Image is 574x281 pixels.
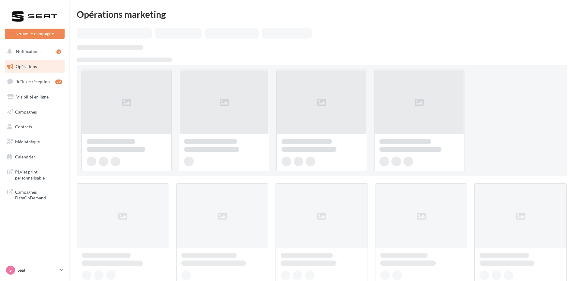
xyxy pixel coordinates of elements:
[4,60,66,73] a: Opérations
[15,124,32,129] span: Contacts
[5,29,65,39] button: Nouvelle campagne
[4,45,63,58] button: Notifications 3
[56,49,61,54] div: 3
[77,10,567,19] div: Opérations marketing
[15,168,62,181] span: PLV et print personnalisable
[4,120,66,133] a: Contacts
[5,264,65,276] a: S Seat
[15,188,62,201] span: Campagnes DataOnDemand
[15,79,50,84] span: Boîte de réception
[4,165,66,183] a: PLV et print personnalisable
[16,64,37,69] span: Opérations
[16,49,40,54] span: Notifications
[18,267,58,273] p: Seat
[15,109,37,114] span: Campagnes
[4,91,66,103] a: Visibilité en ligne
[16,94,49,99] span: Visibilité en ligne
[4,136,66,148] a: Médiathèque
[4,75,66,88] a: Boîte de réception22
[15,139,40,144] span: Médiathèque
[15,154,35,159] span: Calendrier
[4,186,66,203] a: Campagnes DataOnDemand
[4,106,66,118] a: Campagnes
[55,80,62,84] div: 22
[4,151,66,163] a: Calendrier
[9,267,12,273] span: S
